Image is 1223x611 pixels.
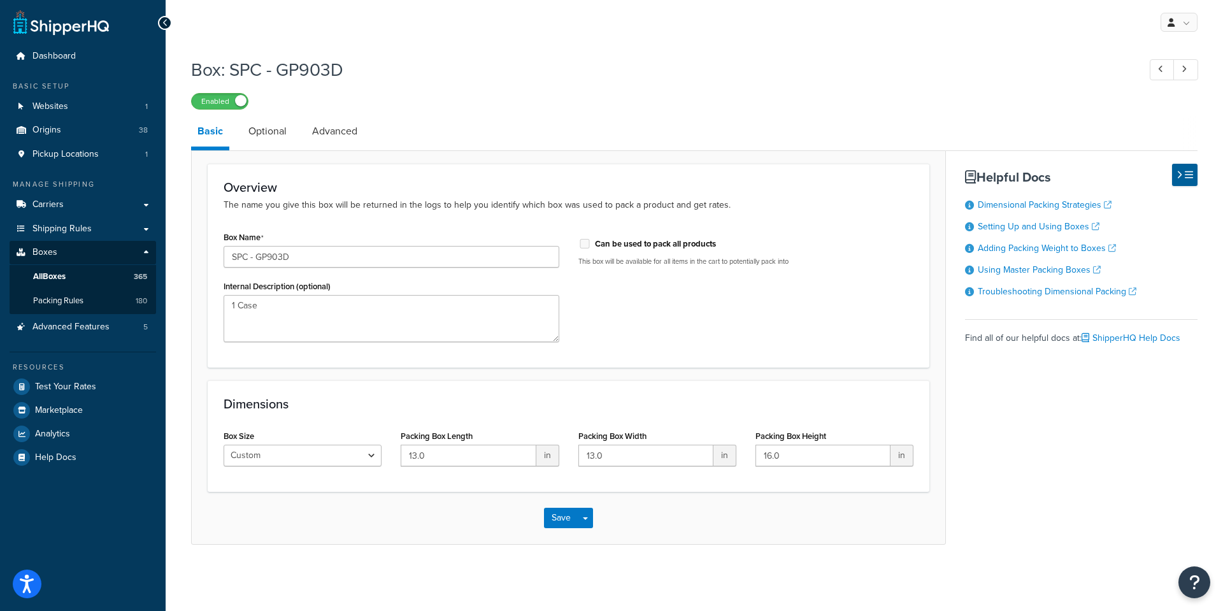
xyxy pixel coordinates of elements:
a: Troubleshooting Dimensional Packing [978,285,1136,298]
span: Packing Rules [33,296,83,306]
span: 365 [134,271,147,282]
a: AllBoxes365 [10,265,156,289]
a: Help Docs [10,446,156,469]
span: 1 [145,101,148,112]
span: 5 [143,322,148,333]
div: Basic Setup [10,81,156,92]
a: Advanced Features5 [10,315,156,339]
div: Find all of our helpful docs at: [965,319,1198,347]
a: Optional [242,116,293,147]
label: Packing Box Width [578,431,647,441]
span: 1 [145,149,148,160]
p: The name you give this box will be returned in the logs to help you identify which box was used t... [224,198,913,212]
button: Hide Help Docs [1172,164,1198,186]
h3: Dimensions [224,397,913,411]
span: Test Your Rates [35,382,96,392]
label: Box Name [224,233,264,243]
span: in [536,445,559,466]
span: Marketplace [35,405,83,416]
span: in [713,445,736,466]
li: Advanced Features [10,315,156,339]
a: Dashboard [10,45,156,68]
a: Dimensional Packing Strategies [978,198,1112,212]
div: Resources [10,362,156,373]
button: Open Resource Center [1178,566,1210,598]
span: All Boxes [33,271,66,282]
a: Previous Record [1150,59,1175,80]
a: Using Master Packing Boxes [978,263,1101,277]
div: Manage Shipping [10,179,156,190]
span: Carriers [32,199,64,210]
span: Analytics [35,429,70,440]
label: Can be used to pack all products [595,238,716,250]
label: Enabled [192,94,248,109]
a: ShipperHQ Help Docs [1082,331,1180,345]
span: Websites [32,101,68,112]
a: Shipping Rules [10,217,156,241]
span: Advanced Features [32,322,110,333]
label: Box Size [224,431,254,441]
span: Help Docs [35,452,76,463]
span: Pickup Locations [32,149,99,160]
a: Advanced [306,116,364,147]
label: Packing Box Length [401,431,473,441]
h3: Helpful Docs [965,170,1198,184]
a: Boxes [10,241,156,264]
span: in [890,445,913,466]
span: Boxes [32,247,57,258]
a: Analytics [10,422,156,445]
li: Origins [10,119,156,142]
a: Test Your Rates [10,375,156,398]
span: Origins [32,125,61,136]
a: Marketplace [10,399,156,422]
a: Pickup Locations1 [10,143,156,166]
a: Adding Packing Weight to Boxes [978,241,1116,255]
a: Websites1 [10,95,156,119]
label: Packing Box Height [755,431,826,441]
li: Packing Rules [10,289,156,313]
span: 180 [136,296,147,306]
a: Carriers [10,193,156,217]
span: 38 [139,125,148,136]
h3: Overview [224,180,913,194]
span: Dashboard [32,51,76,62]
li: Boxes [10,241,156,313]
h1: Box: SPC - GP903D [191,57,1126,82]
input: This option can't be selected because the box is assigned to a dimensional rule [578,239,591,248]
li: Websites [10,95,156,119]
button: Save [544,508,578,528]
a: Origins38 [10,119,156,142]
label: Internal Description (optional) [224,282,331,291]
span: Shipping Rules [32,224,92,234]
textarea: 1 Case [224,295,559,342]
li: Pickup Locations [10,143,156,166]
p: This box will be available for all items in the cart to potentially pack into [578,257,914,266]
a: Basic [191,116,229,150]
a: Setting Up and Using Boxes [978,220,1099,233]
a: Packing Rules180 [10,289,156,313]
a: Next Record [1173,59,1198,80]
